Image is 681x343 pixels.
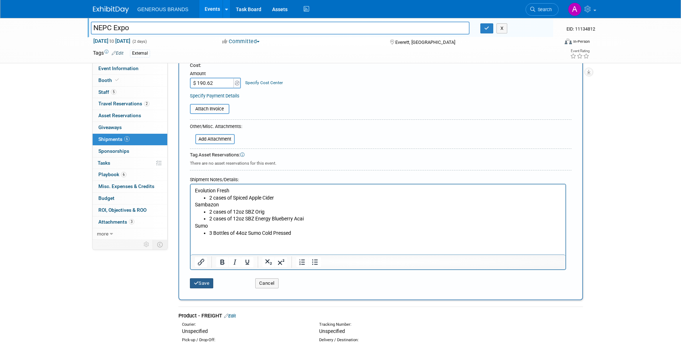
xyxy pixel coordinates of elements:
[97,231,108,237] span: more
[178,312,583,320] div: Product - FREIGHT
[190,159,572,166] div: There are no asset reservations for this event.
[190,152,572,159] div: Tag Asset Reservations:
[93,146,167,157] a: Sponsorships
[137,6,188,12] span: GENEROUS BRANDS
[93,216,167,228] a: Attachments3
[535,7,552,12] span: Search
[130,50,150,57] div: External
[93,181,167,192] a: Misc. Expenses & Credits
[140,240,153,249] td: Personalize Event Tab Strip
[98,77,120,83] span: Booth
[112,51,123,56] a: Edit
[124,136,130,142] span: 6
[93,98,167,110] a: Travel Reservations2
[93,157,167,169] a: Tasks
[98,207,146,213] span: ROI, Objectives & ROO
[191,184,565,255] iframe: Rich Text Area
[245,80,283,85] a: Specify Cost Center
[182,322,308,328] div: Courier:
[98,124,122,130] span: Giveaways
[190,123,242,132] div: Other/Misc. Attachments:
[570,49,589,53] div: Event Rating
[516,37,590,48] div: Event Format
[132,39,147,44] span: (2 days)
[93,38,131,44] span: [DATE] [DATE]
[98,219,134,225] span: Attachments
[229,257,241,267] button: Italic
[93,169,167,180] a: Playbook6
[93,110,167,122] a: Asset Reservations
[129,219,134,224] span: 3
[108,38,115,44] span: to
[98,160,110,166] span: Tasks
[568,3,582,16] img: Astrid Aguayo
[296,257,308,267] button: Numbered list
[93,193,167,204] a: Budget
[182,328,308,335] div: Unspecified
[93,228,167,240] a: more
[98,101,149,106] span: Travel Reservations
[93,87,167,98] a: Staff5
[496,23,508,33] button: X
[93,49,123,58] td: Tags
[115,78,119,82] i: Booth reservation complete
[93,205,167,216] a: ROI, Objectives & ROO
[93,6,129,13] img: ExhibitDay
[190,93,239,99] a: Specify Payment Details
[190,173,566,184] div: Shipment Notes/Details:
[526,3,559,16] a: Search
[153,240,167,249] td: Toggle Event Tabs
[241,257,253,267] button: Underline
[216,257,228,267] button: Bold
[319,322,480,328] div: Tracking Number:
[93,75,167,86] a: Booth
[255,278,279,288] button: Cancel
[262,257,275,267] button: Subscript
[93,122,167,133] a: Giveaways
[98,195,115,201] span: Budget
[98,183,154,189] span: Misc. Expenses & Credits
[98,65,139,71] span: Event Information
[566,26,595,32] span: Event ID: 11134812
[319,337,446,343] div: Delivery / Destination:
[98,171,126,177] span: Playbook
[565,38,572,44] img: Format-Inperson.png
[275,257,287,267] button: Superscript
[224,313,236,319] a: Edit
[98,136,130,142] span: Shipments
[93,134,167,145] a: Shipments6
[121,172,126,177] span: 6
[98,148,129,154] span: Sponsorships
[195,257,207,267] button: Insert/edit link
[395,40,455,45] span: Everett, [GEOGRAPHIC_DATA]
[190,278,214,288] button: Save
[93,63,167,74] a: Event Information
[98,113,141,118] span: Asset Reservations
[190,62,572,69] div: Cost:
[220,38,262,45] button: Committed
[319,328,345,334] span: Unspecified
[144,101,149,106] span: 2
[190,70,242,78] div: Amount
[111,89,116,95] span: 5
[182,337,308,343] div: Pick-up / Drop-Off:
[98,89,116,95] span: Staff
[309,257,321,267] button: Bullet list
[573,39,590,44] div: In-Person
